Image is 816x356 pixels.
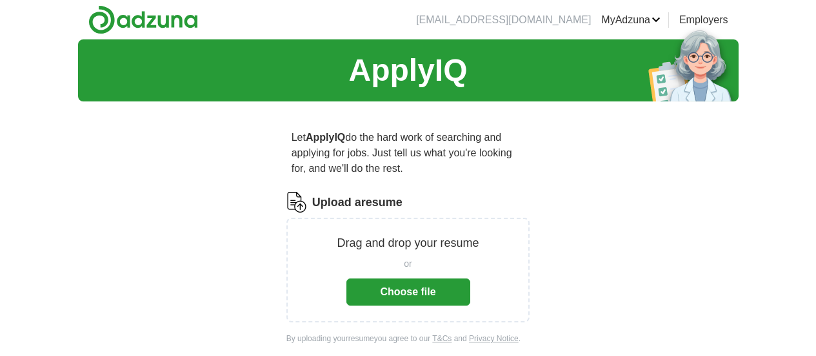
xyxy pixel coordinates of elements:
[312,194,403,211] label: Upload a resume
[337,235,479,252] p: Drag and drop your resume
[286,192,307,213] img: CV Icon
[306,132,345,143] strong: ApplyIQ
[469,334,519,343] a: Privacy Notice
[416,12,591,28] li: [EMAIL_ADDRESS][DOMAIN_NAME]
[432,334,452,343] a: T&Cs
[88,5,198,34] img: Adzuna logo
[286,333,530,344] div: By uploading your resume you agree to our and .
[404,257,412,271] span: or
[348,47,467,94] h1: ApplyIQ
[601,12,661,28] a: MyAdzuna
[286,125,530,182] p: Let do the hard work of searching and applying for jobs. Just tell us what you're looking for, an...
[679,12,728,28] a: Employers
[346,278,470,306] button: Choose file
